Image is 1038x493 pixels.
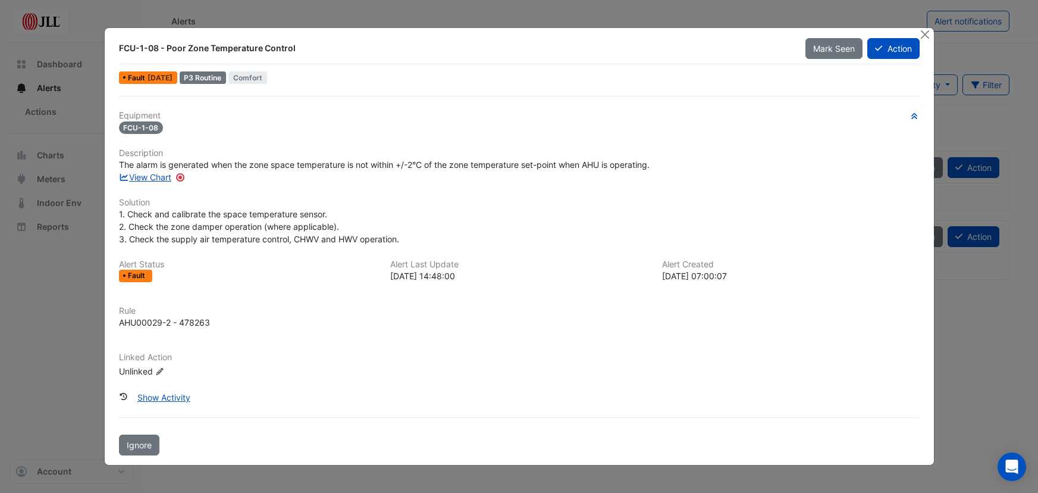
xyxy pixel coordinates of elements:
[119,260,377,270] h6: Alert Status
[119,435,159,455] button: Ignore
[662,270,920,282] div: [DATE] 07:00:07
[119,352,920,363] h6: Linked Action
[119,209,399,244] span: 1. Check and calibrate the space temperature sensor. 2. Check the zone damper operation (where ap...
[175,172,186,183] div: Tooltip anchor
[998,453,1026,481] div: Open Intercom Messenger
[127,440,152,450] span: Ignore
[148,73,173,82] span: Thu 28-Aug-2025 14:48 BST
[128,74,148,82] span: Fault
[119,148,920,158] h6: Description
[867,38,919,59] button: Action
[130,387,198,408] button: Show Activity
[813,43,855,54] span: Mark Seen
[662,260,920,270] h6: Alert Created
[390,270,648,282] div: [DATE] 14:48:00
[119,198,920,208] h6: Solution
[119,364,262,377] div: Unlinked
[119,111,920,121] h6: Equipment
[228,71,267,84] span: Comfort
[119,42,792,54] div: FCU-1-08 - Poor Zone Temperature Control
[390,260,648,270] h6: Alert Last Update
[119,316,210,329] div: AHU00029-2 - 478263
[119,306,920,316] h6: Rule
[119,172,172,182] a: View Chart
[119,121,164,134] span: FCU-1-08
[155,367,164,376] fa-icon: Edit Linked Action
[919,28,932,40] button: Close
[805,38,863,59] button: Mark Seen
[180,71,227,84] div: P3 Routine
[128,272,148,279] span: Fault
[119,160,650,170] span: The alarm is generated when the zone space temperature is not within +/-2°C of the zone temperatu...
